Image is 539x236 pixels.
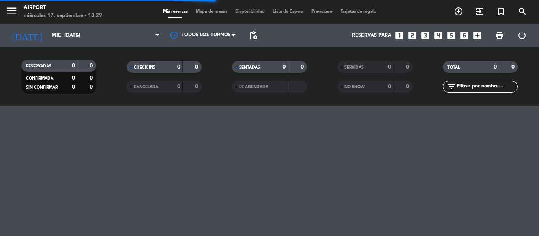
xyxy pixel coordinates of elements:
[511,64,516,70] strong: 0
[407,30,417,41] i: looks_two
[388,84,391,89] strong: 0
[406,84,411,89] strong: 0
[231,9,269,14] span: Disponibilidad
[72,84,75,90] strong: 0
[344,85,365,89] span: NO SHOW
[24,4,102,12] div: Airport
[177,64,180,70] strong: 0
[283,64,286,70] strong: 0
[494,64,497,70] strong: 0
[388,64,391,70] strong: 0
[446,30,457,41] i: looks_5
[26,85,58,89] span: SIN CONFIRMAR
[249,31,258,40] span: pending_actions
[517,31,527,40] i: power_settings_new
[433,30,444,41] i: looks_4
[307,9,337,14] span: Pre-acceso
[301,64,305,70] strong: 0
[337,9,380,14] span: Tarjetas de regalo
[511,24,533,47] div: LOG OUT
[6,27,48,44] i: [DATE]
[6,5,18,19] button: menu
[496,7,506,16] i: turned_in_not
[269,9,307,14] span: Lista de Espera
[90,75,94,81] strong: 0
[447,82,456,91] i: filter_list
[459,30,470,41] i: looks_6
[344,65,364,69] span: SERVIDAS
[134,85,158,89] span: CANCELADA
[195,64,200,70] strong: 0
[352,33,391,38] span: Reservas para
[177,84,180,89] strong: 0
[90,63,94,69] strong: 0
[495,31,504,40] span: print
[90,84,94,90] strong: 0
[239,65,260,69] span: SENTADAS
[24,12,102,20] div: miércoles 17. septiembre - 18:29
[456,82,517,91] input: Filtrar por nombre...
[72,63,75,69] strong: 0
[394,30,404,41] i: looks_one
[73,31,83,40] i: arrow_drop_down
[72,75,75,81] strong: 0
[159,9,192,14] span: Mis reservas
[239,85,268,89] span: RE AGENDADA
[195,84,200,89] strong: 0
[518,7,527,16] i: search
[447,65,460,69] span: TOTAL
[26,76,53,80] span: CONFIRMADA
[420,30,430,41] i: looks_3
[472,30,483,41] i: add_box
[475,7,485,16] i: exit_to_app
[454,7,463,16] i: add_circle_outline
[406,64,411,70] strong: 0
[26,64,51,68] span: RESERVADAS
[6,5,18,17] i: menu
[192,9,231,14] span: Mapa de mesas
[134,65,155,69] span: CHECK INS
